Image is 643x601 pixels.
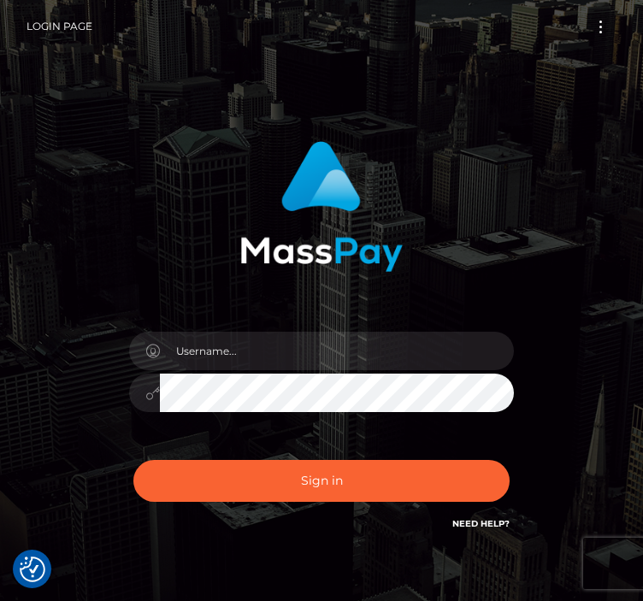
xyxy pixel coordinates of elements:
[20,557,45,582] img: Revisit consent button
[160,332,514,370] input: Username...
[20,557,45,582] button: Consent Preferences
[27,9,92,44] a: Login Page
[133,460,510,502] button: Sign in
[452,518,510,529] a: Need Help?
[585,15,616,38] button: Toggle navigation
[240,141,403,272] img: MassPay Login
